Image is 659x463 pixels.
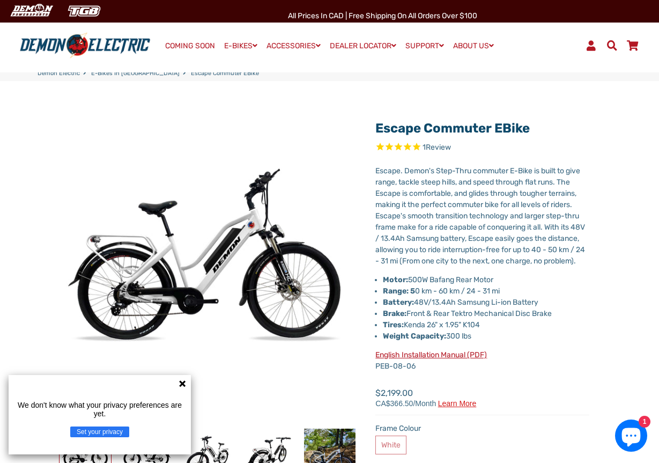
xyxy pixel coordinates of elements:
[91,69,180,78] a: E-Bikes in [GEOGRAPHIC_DATA]
[375,350,487,359] a: English Installation Manual (PDF)
[383,320,480,329] span: Kenda 26" x 1.95" K104
[161,39,219,54] a: COMING SOON
[383,275,408,284] strong: Motor:
[383,309,552,318] span: Front & Rear Tektro Mechanical Disc Brake
[383,332,446,341] strong: Weight Capacity:
[383,332,471,341] span: 300 lbs
[38,69,80,78] a: Demon Electric
[5,2,57,20] img: Demon Electric
[449,38,498,54] a: ABOUT US
[423,143,451,152] span: 1 reviews
[375,387,476,407] span: $2,199.00
[326,38,400,54] a: DEALER LOCATOR
[612,420,650,454] inbox-online-store-chat: Shopify online store chat
[383,309,406,318] strong: Brake:
[375,436,406,454] label: White
[375,121,530,136] a: Escape Commuter eBike
[375,423,589,434] label: Frame Colour
[263,38,324,54] a: ACCESSORIES
[383,320,404,329] strong: Tires:
[426,143,451,152] span: Review
[62,2,106,20] img: TGB Canada
[191,69,259,78] span: Escape Commuter eBike
[220,38,261,54] a: E-BIKES
[16,32,154,59] img: Demon Electric logo
[375,166,585,266] span: Escape. Demon's Step-Thru commuter E-Bike is built to give range, tackle steep hills, and speed t...
[383,298,538,307] span: 48V/13.4Ah Samsung Li-ion Battery
[70,427,129,437] button: Set your privacy
[383,286,500,296] span: 0 km - 60 km / 24 - 31 mi
[375,350,487,371] span: PEB-08-06
[383,286,415,296] strong: Range: 5
[402,38,448,54] a: SUPPORT
[375,142,589,154] span: Rated 5.0 out of 5 stars 1 reviews
[13,401,187,418] p: We don't know what your privacy preferences are yet.
[408,275,493,284] span: 500W Bafang Rear Motor
[288,11,477,20] span: All Prices in CAD | Free shipping on all orders over $100
[383,298,414,307] strong: Battery:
